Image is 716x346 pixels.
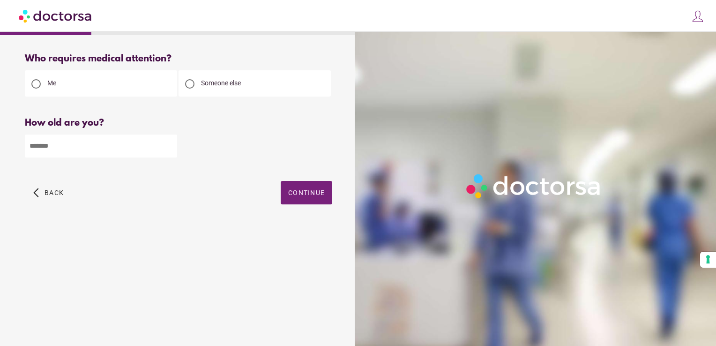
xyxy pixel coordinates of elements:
[30,181,67,204] button: arrow_back_ios Back
[462,170,606,202] img: Logo-Doctorsa-trans-White-partial-flat.png
[25,53,332,64] div: Who requires medical attention?
[45,189,64,196] span: Back
[700,252,716,268] button: Your consent preferences for tracking technologies
[47,79,56,87] span: Me
[288,189,325,196] span: Continue
[201,79,241,87] span: Someone else
[25,118,332,128] div: How old are you?
[691,10,704,23] img: icons8-customer-100.png
[19,5,93,26] img: Doctorsa.com
[281,181,332,204] button: Continue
